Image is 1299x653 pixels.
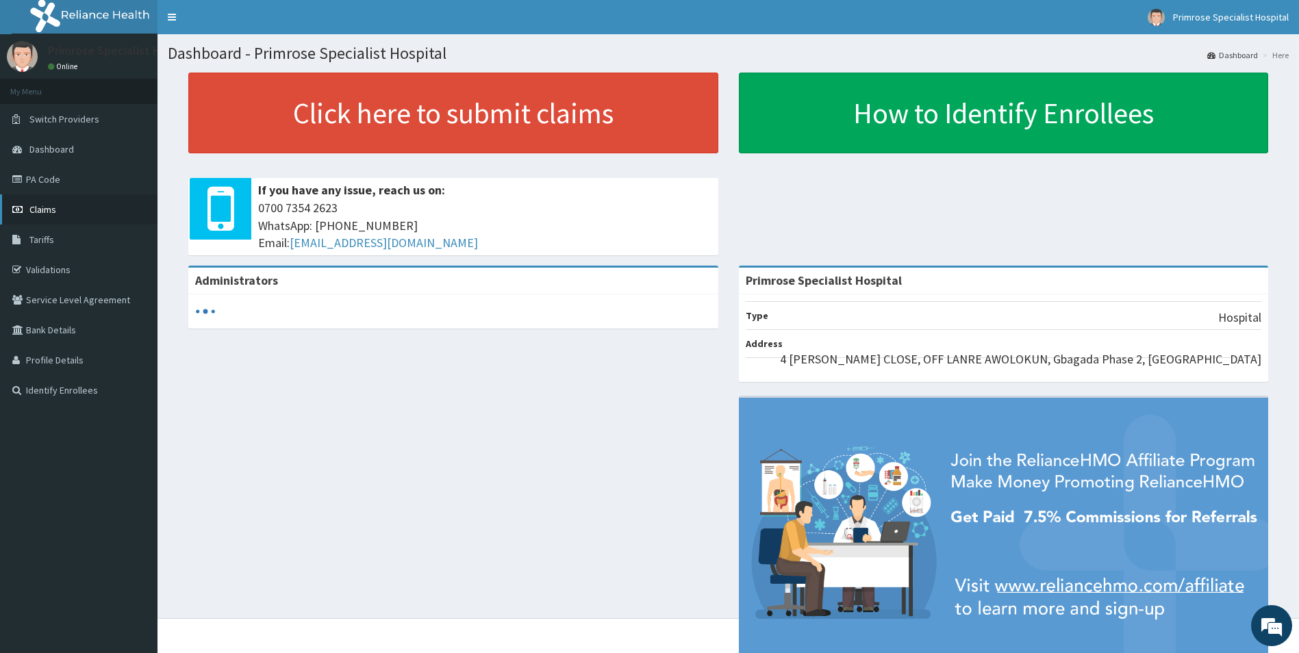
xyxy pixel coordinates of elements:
[29,233,54,246] span: Tariffs
[195,272,278,288] b: Administrators
[739,73,1269,153] a: How to Identify Enrollees
[1259,49,1289,61] li: Here
[48,44,198,57] p: Primrose Specialist Hospital
[195,301,216,322] svg: audio-loading
[258,199,711,252] span: 0700 7354 2623 WhatsApp: [PHONE_NUMBER] Email:
[1218,309,1261,326] p: Hospital
[29,113,99,125] span: Switch Providers
[746,337,783,350] b: Address
[746,272,902,288] strong: Primrose Specialist Hospital
[1207,49,1258,61] a: Dashboard
[188,73,718,153] a: Click here to submit claims
[29,203,56,216] span: Claims
[29,143,74,155] span: Dashboard
[258,182,445,198] b: If you have any issue, reach us on:
[746,309,768,322] b: Type
[168,44,1289,62] h1: Dashboard - Primrose Specialist Hospital
[48,62,81,71] a: Online
[290,235,478,251] a: [EMAIL_ADDRESS][DOMAIN_NAME]
[780,350,1261,368] p: 4 [PERSON_NAME] CLOSE, OFF LANRE AWOLOKUN, Gbagada Phase 2, [GEOGRAPHIC_DATA]
[7,41,38,72] img: User Image
[1148,9,1165,26] img: User Image
[1173,11,1289,23] span: Primrose Specialist Hospital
